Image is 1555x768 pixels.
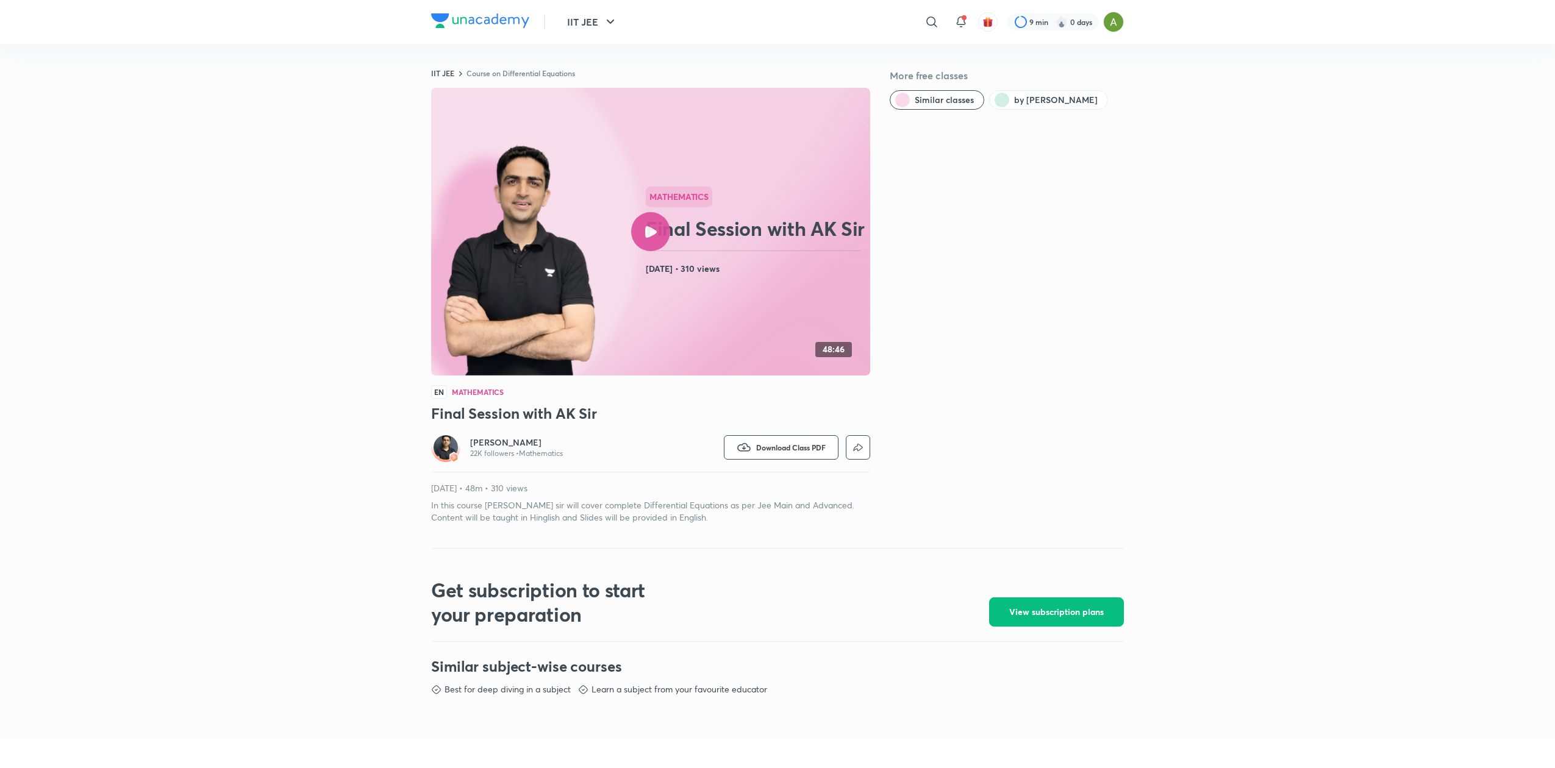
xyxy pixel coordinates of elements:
h3: Similar subject-wise courses [431,656,1124,676]
span: EN [431,385,447,399]
span: View subscription plans [1009,606,1104,618]
button: Similar classes [890,90,984,110]
button: Download Class PDF [724,435,838,460]
a: Course on Differential Equations [467,68,575,78]
span: Similar classes [915,94,974,106]
a: IIT JEE [431,68,454,78]
button: View subscription plans [989,597,1124,627]
button: by Arvind Kalia [989,90,1108,110]
h2: Final Session with AK Sir [646,216,865,241]
button: IIT JEE [560,10,625,34]
button: avatar [978,12,998,32]
a: [PERSON_NAME] [470,436,563,449]
h4: [DATE] • 310 views [646,261,865,277]
img: Company Logo [431,13,529,28]
img: badge [449,453,458,461]
h4: Mathematics [452,388,504,396]
img: streak [1056,16,1068,28]
img: Avatar [434,435,458,460]
h2: Get subscription to start your preparation [431,578,681,627]
img: avatar [982,16,993,27]
p: Learn a subject from your favourite educator [592,683,767,695]
h4: 48:46 [823,344,845,355]
h5: More free classes [890,68,1124,83]
span: Download Class PDF [756,443,826,452]
p: [DATE] • 48m • 310 views [431,482,870,494]
p: 22K followers • Mathematics [470,449,563,458]
img: Ajay A [1103,12,1124,32]
a: Company Logo [431,13,529,31]
a: Avatarbadge [431,433,460,462]
h3: Final Session with AK Sir [431,404,870,423]
p: In this course [PERSON_NAME] sir will cover complete Differential Equations as per Jee Main and A... [431,499,870,524]
span: by Arvind Kalia [1014,94,1098,106]
p: Best for deep diving in a subject [445,683,571,695]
